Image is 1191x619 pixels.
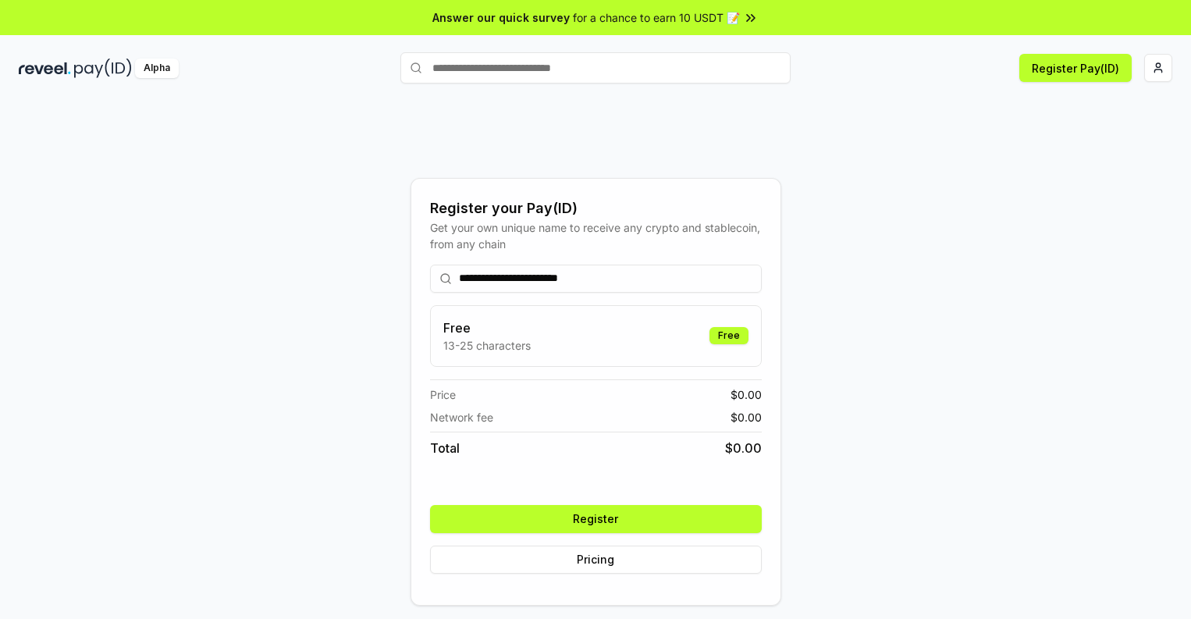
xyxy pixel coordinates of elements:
[1019,54,1132,82] button: Register Pay(ID)
[19,59,71,78] img: reveel_dark
[443,318,531,337] h3: Free
[430,505,762,533] button: Register
[430,197,762,219] div: Register your Pay(ID)
[430,219,762,252] div: Get your own unique name to receive any crypto and stablecoin, from any chain
[430,439,460,457] span: Total
[74,59,132,78] img: pay_id
[731,409,762,425] span: $ 0.00
[709,327,748,344] div: Free
[725,439,762,457] span: $ 0.00
[135,59,179,78] div: Alpha
[430,386,456,403] span: Price
[731,386,762,403] span: $ 0.00
[430,409,493,425] span: Network fee
[573,9,740,26] span: for a chance to earn 10 USDT 📝
[432,9,570,26] span: Answer our quick survey
[430,546,762,574] button: Pricing
[443,337,531,354] p: 13-25 characters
